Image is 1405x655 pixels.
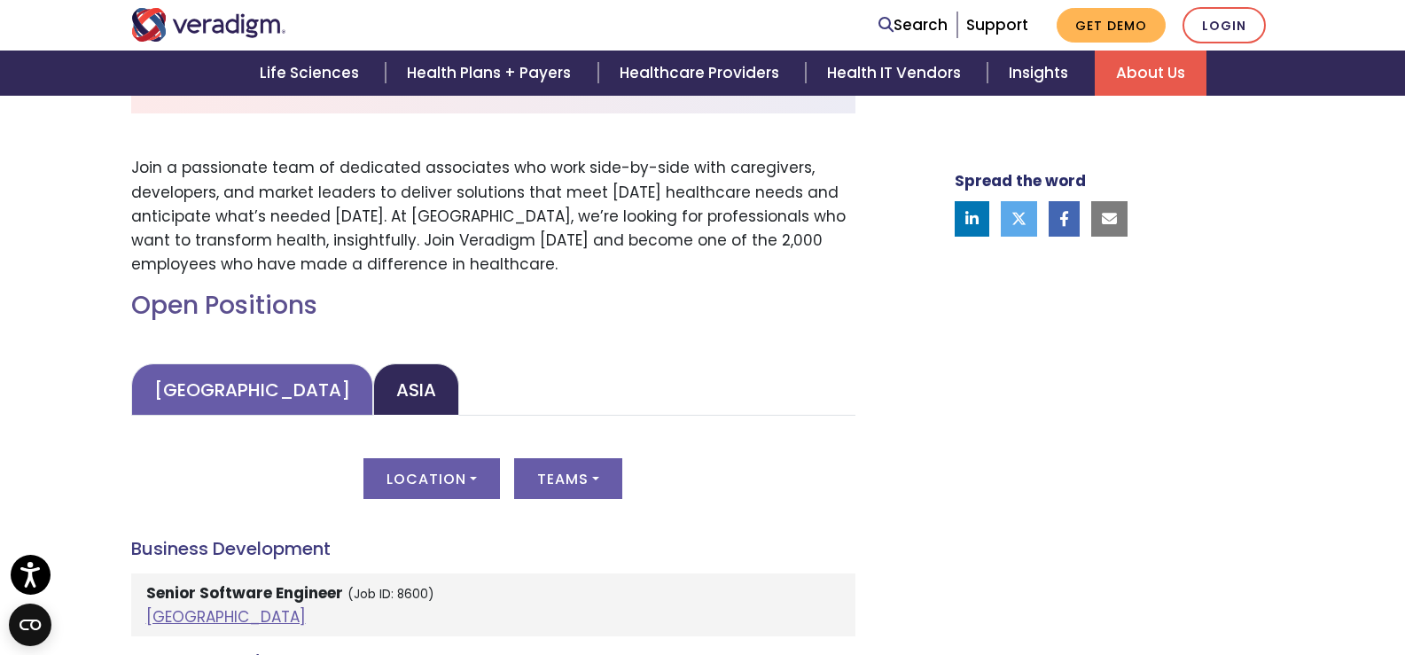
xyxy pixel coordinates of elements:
[373,363,459,416] a: Asia
[131,538,855,559] h4: Business Development
[598,51,806,96] a: Healthcare Providers
[806,51,987,96] a: Health IT Vendors
[347,586,434,603] small: (Job ID: 8600)
[966,14,1028,35] a: Support
[131,363,373,416] a: [GEOGRAPHIC_DATA]
[1095,51,1206,96] a: About Us
[238,51,386,96] a: Life Sciences
[386,51,597,96] a: Health Plans + Payers
[131,291,855,321] h2: Open Positions
[131,156,855,277] p: Join a passionate team of dedicated associates who work side-by-side with caregivers, developers,...
[131,8,286,42] img: Veradigm logo
[146,582,343,604] strong: Senior Software Engineer
[1057,8,1166,43] a: Get Demo
[363,458,500,499] button: Location
[955,170,1086,191] strong: Spread the word
[9,604,51,646] button: Open CMP widget
[987,51,1095,96] a: Insights
[1183,7,1266,43] a: Login
[146,606,306,628] a: [GEOGRAPHIC_DATA]
[878,13,948,37] a: Search
[514,458,622,499] button: Teams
